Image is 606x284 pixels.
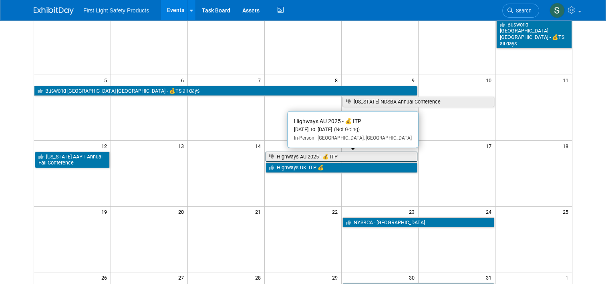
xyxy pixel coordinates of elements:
span: 10 [485,75,495,85]
span: 8 [334,75,341,85]
a: Highways UK- ITP 💰 [266,162,417,173]
img: Steph Willemsen [550,3,565,18]
span: First Light Safety Products [83,7,149,14]
span: 14 [254,141,264,151]
span: 11 [562,75,572,85]
span: In-Person [294,135,314,141]
span: 5 [103,75,111,85]
span: Search [513,8,532,14]
a: Busworld [GEOGRAPHIC_DATA] [GEOGRAPHIC_DATA] - 💰TS all days [34,86,417,96]
span: 25 [562,207,572,217]
span: 17 [485,141,495,151]
span: 27 [177,272,187,282]
span: (Not Going) [332,126,360,132]
span: 30 [408,272,418,282]
span: 12 [101,141,111,151]
span: 20 [177,207,187,217]
a: [US_STATE] AAPT Annual Fall Conference [35,152,110,168]
span: 21 [254,207,264,217]
span: Highways AU 2025 - 💰 ITP [294,118,361,124]
span: 29 [331,272,341,282]
span: 9 [411,75,418,85]
span: 26 [101,272,111,282]
a: Busworld [GEOGRAPHIC_DATA] [GEOGRAPHIC_DATA] - 💰TS all days [496,20,572,49]
span: 19 [101,207,111,217]
span: 28 [254,272,264,282]
div: [DATE] to [DATE] [294,126,412,133]
span: 13 [177,141,187,151]
a: Highways AU 2025 - 💰 ITP [266,152,417,162]
span: 24 [485,207,495,217]
img: ExhibitDay [34,7,74,15]
span: 22 [331,207,341,217]
span: 1 [565,272,572,282]
span: 7 [257,75,264,85]
a: Search [502,4,539,18]
span: 31 [485,272,495,282]
span: 18 [562,141,572,151]
span: 23 [408,207,418,217]
span: 6 [180,75,187,85]
a: NYSBCA - [GEOGRAPHIC_DATA] [342,217,494,228]
a: [US_STATE] NDSBA Annual Conference [342,97,494,107]
span: [GEOGRAPHIC_DATA], [GEOGRAPHIC_DATA] [314,135,412,141]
